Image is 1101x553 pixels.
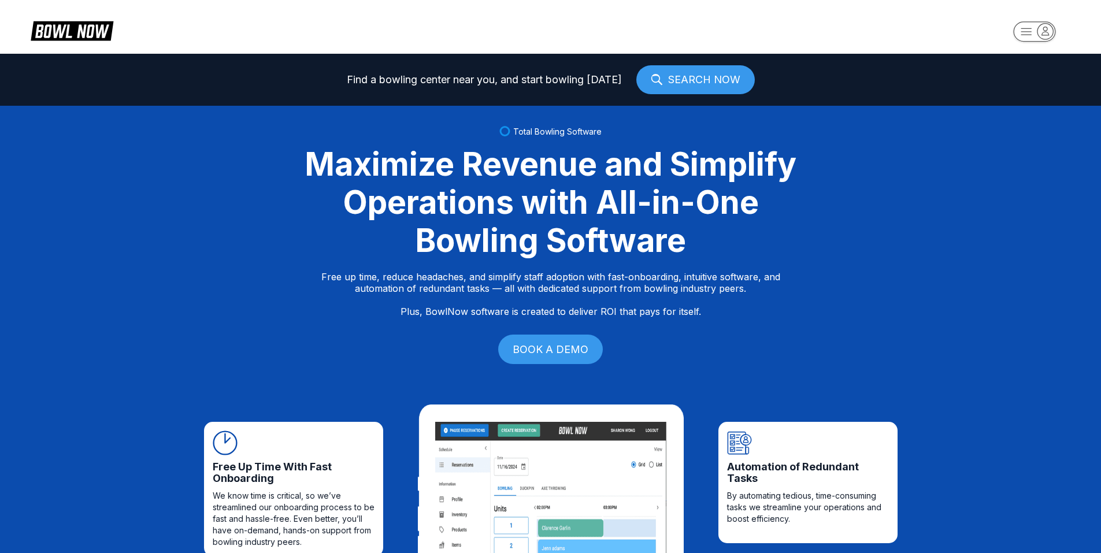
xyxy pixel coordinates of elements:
[636,65,755,94] a: SEARCH NOW
[213,461,375,484] span: Free Up Time With Fast Onboarding
[513,127,602,136] span: Total Bowling Software
[498,335,603,364] a: BOOK A DEMO
[727,461,889,484] span: Automation of Redundant Tasks
[727,490,889,525] span: By automating tedious, time-consuming tasks we streamline your operations and boost efficiency.
[347,74,622,86] span: Find a bowling center near you, and start bowling [DATE]
[321,271,780,317] p: Free up time, reduce headaches, and simplify staff adoption with fast-onboarding, intuitive softw...
[291,145,811,259] div: Maximize Revenue and Simplify Operations with All-in-One Bowling Software
[213,490,375,548] span: We know time is critical, so we’ve streamlined our onboarding process to be fast and hassle-free....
